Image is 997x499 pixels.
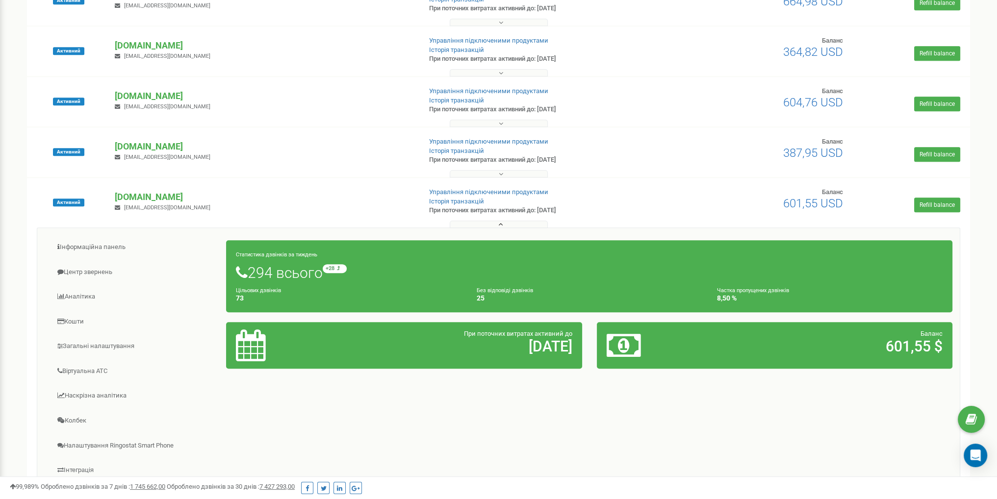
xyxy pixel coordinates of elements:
small: +28 [323,264,347,273]
a: Аналiтика [45,285,227,309]
span: Баланс [822,188,843,196]
p: При поточних витратах активний до: [DATE] [429,54,649,64]
span: Активний [53,199,84,206]
span: 364,82 USD [783,45,843,59]
a: Налаштування Ringostat Smart Phone [45,434,227,458]
h2: 601,55 $ [723,338,943,354]
h1: 294 всього [236,264,943,281]
h4: 8,50 % [717,295,943,302]
small: Статистика дзвінків за тиждень [236,251,317,258]
span: Активний [53,47,84,55]
a: Загальні налаштування [45,334,227,358]
a: Історія транзакцій [429,46,484,53]
span: Баланс [822,87,843,95]
span: Баланс [920,330,943,337]
span: [EMAIL_ADDRESS][DOMAIN_NAME] [124,103,210,110]
span: Оброблено дзвінків за 30 днів : [167,483,295,490]
p: При поточних витратах активний до: [DATE] [429,105,649,114]
a: Інформаційна панель [45,235,227,259]
small: Цільових дзвінків [236,287,281,294]
span: Баланс [822,37,843,44]
span: [EMAIL_ADDRESS][DOMAIN_NAME] [124,204,210,211]
a: Управління підключеними продуктами [429,37,548,44]
a: Колбек [45,409,227,433]
span: 99,989% [10,483,39,490]
div: Open Intercom Messenger [964,444,987,467]
a: Історія транзакцій [429,198,484,205]
p: [DOMAIN_NAME] [115,140,413,153]
a: Управління підключеними продуктами [429,87,548,95]
span: Активний [53,98,84,105]
span: 601,55 USD [783,197,843,210]
p: [DOMAIN_NAME] [115,39,413,52]
span: При поточних витратах активний до [464,330,572,337]
span: Баланс [822,138,843,145]
span: Оброблено дзвінків за 7 днів : [41,483,165,490]
a: Refill balance [914,198,960,212]
a: Інтеграція [45,458,227,482]
a: Refill balance [914,147,960,162]
a: Управління підключеними продуктами [429,188,548,196]
span: 604,76 USD [783,96,843,109]
a: Історія транзакцій [429,147,484,154]
p: [DOMAIN_NAME] [115,90,413,102]
a: Кошти [45,310,227,334]
a: Refill balance [914,97,960,111]
small: Без відповіді дзвінків [476,287,533,294]
a: Віртуальна АТС [45,359,227,383]
h2: [DATE] [353,338,572,354]
p: При поточних витратах активний до: [DATE] [429,4,649,13]
span: Активний [53,148,84,156]
p: При поточних витратах активний до: [DATE] [429,206,649,215]
span: [EMAIL_ADDRESS][DOMAIN_NAME] [124,53,210,59]
p: [DOMAIN_NAME] [115,191,413,203]
a: Історія транзакцій [429,97,484,104]
h4: 25 [476,295,702,302]
span: [EMAIL_ADDRESS][DOMAIN_NAME] [124,2,210,9]
p: При поточних витратах активний до: [DATE] [429,155,649,165]
a: Refill balance [914,46,960,61]
a: Управління підключеними продуктами [429,138,548,145]
span: [EMAIL_ADDRESS][DOMAIN_NAME] [124,154,210,160]
u: 1 745 662,00 [130,483,165,490]
u: 7 427 293,00 [259,483,295,490]
a: Наскрізна аналітика [45,384,227,408]
small: Частка пропущених дзвінків [717,287,789,294]
span: 387,95 USD [783,146,843,160]
h4: 73 [236,295,461,302]
a: Центр звернень [45,260,227,284]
